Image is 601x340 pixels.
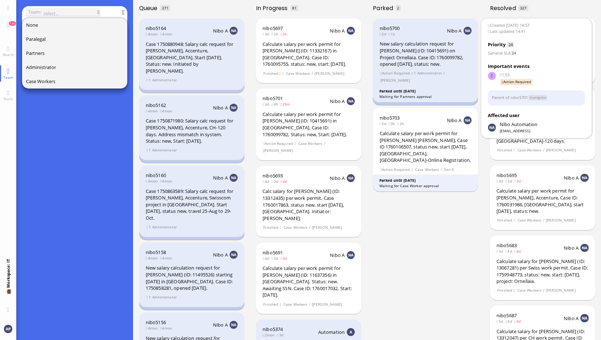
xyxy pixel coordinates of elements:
span: view 1 items [146,224,151,230]
span: Case Workers [517,287,542,293]
span: Queue [139,4,160,12]
span: 3d [280,179,289,184]
span: / [309,301,311,307]
label: Team: [28,8,42,16]
span: / [440,167,443,173]
span: / [543,217,545,223]
span: [PERSON_NAME] [312,301,342,307]
span: 3d [506,178,515,184]
span: 4mon [146,255,160,261]
span: nibo5703 [380,115,400,121]
span: Resolved [490,4,519,12]
span: Priority [488,41,506,48]
span: nibo5695 [496,172,517,178]
span: / [543,147,545,153]
span: view 1 items [146,147,151,153]
span: Case Workers [415,167,439,173]
span: Administrator [152,147,177,153]
span: 29m [280,102,293,107]
span: / [543,287,545,293]
span: nibo5160 [146,172,166,178]
span: [PERSON_NAME] [546,287,576,293]
span: 24 [507,42,514,47]
span: 3d [277,332,286,337]
a: nibo5156 [146,319,166,326]
span: Finished [263,301,278,307]
span: 4d [506,319,515,324]
span: None [26,22,38,28]
span: Last updated 14:41 [488,29,585,35]
button: Case Workers [22,74,127,89]
span: view 1 items [411,70,416,76]
span: 327 [520,5,527,10]
img: NA [580,244,588,252]
a: nibo5683 [496,242,517,249]
div: Case 1750880948: Salary calc request for [PERSON_NAME], Accenture, [GEOGRAPHIC_DATA]. Start [DATE... [146,41,238,74]
img: NA [230,104,238,112]
span: Paralegal [26,36,46,42]
span: 5d [496,319,506,324]
span: 2h [272,31,281,36]
span: 4d [506,249,515,254]
span: 3d [514,178,523,184]
span: Nibo A [330,98,345,104]
div: Case 1750871980: Salary calc request for [PERSON_NAME], Accenture, CH-120 days. Address mismatch ... [146,117,238,144]
span: Action Required [263,141,293,147]
span: Nibo A [330,175,345,181]
h3: Important events [488,63,585,70]
span: 💼 Workspace: IT [5,288,11,304]
span: Action Required [380,70,410,76]
span: 3d [263,31,272,36]
span: 4mon [146,178,160,184]
span: 4mon [160,255,175,261]
span: view 1 items [146,294,151,300]
a: nibo5158 [146,249,166,255]
span: Nibo A [213,251,228,258]
div: Case 1750863589: Salary calc request for [PERSON_NAME], Accenture, Swisscom project in [GEOGRAPHI... [146,188,238,221]
span: Nibo A [330,252,345,258]
span: 271 [162,5,169,10]
span: / [311,70,314,77]
span: 4mon [146,31,160,36]
span: 3d [272,256,281,261]
button: None [22,18,127,32]
a: nibo5691 [263,249,283,256]
div: Calculate salary per work permit for [PERSON_NAME], Accenture, Case ID: 1760031986, [GEOGRAPHIC_D... [496,188,589,214]
a: nibo5700 [380,25,400,31]
a: Parent of nibo5701 [492,95,528,100]
span: Case Workers [283,301,308,307]
button: Administrator [22,60,127,74]
span: Nibo A [213,104,228,111]
div: Calculate salary per work permit for [PERSON_NAME] (ID: 11637356) in [GEOGRAPHIC_DATA]. Status: n... [263,265,355,298]
span: 4d [496,178,506,184]
span: Status [528,95,547,101]
span: Administrator [152,77,177,83]
span: 2h [280,31,289,36]
span: General SLA [488,50,511,56]
img: NA [464,27,472,35]
span: [PERSON_NAME] [314,70,344,77]
span: [PERSON_NAME] [312,224,342,231]
span: Parked [373,4,395,12]
div: Parked until [DATE] [379,89,472,94]
a: nibo5164 [146,25,166,31]
span: nibo5693 [263,172,283,179]
span: [PERSON_NAME] [546,217,576,223]
span: Nibo A [564,245,579,251]
img: NA [464,116,472,124]
span: Case Workers [26,78,55,85]
div: Waiting for Case Worker approval [379,183,472,189]
span: nibo5374 [263,326,283,332]
span: Nibo A [213,322,228,328]
span: 4d [263,179,272,184]
span: / [324,141,326,147]
input: select... [43,9,95,17]
img: You [4,325,12,333]
span: 11:53 [500,72,585,78]
span: 2mon [263,332,277,337]
span: 3d [272,179,281,184]
span: Case Workers [298,141,323,147]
